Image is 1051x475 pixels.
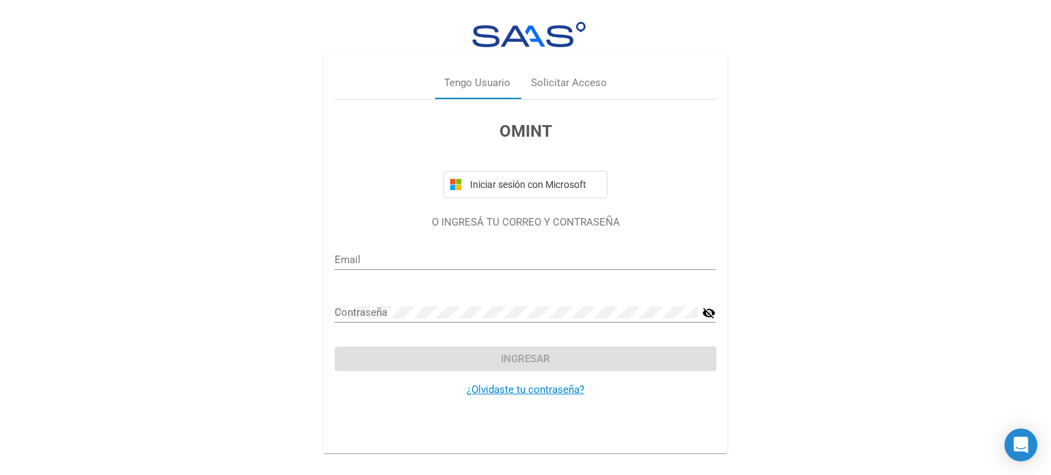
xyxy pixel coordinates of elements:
mat-icon: visibility_off [702,305,716,321]
h3: OMINT [335,119,716,144]
p: O INGRESÁ TU CORREO Y CONTRASEÑA [335,215,716,230]
div: Open Intercom Messenger [1004,429,1037,461]
a: ¿Olvidaste tu contraseña? [467,383,584,396]
span: Iniciar sesión con Microsoft [467,179,601,190]
span: Ingresar [501,353,550,365]
div: Tengo Usuario [444,75,510,91]
button: Iniciar sesión con Microsoft [443,171,608,198]
button: Ingresar [335,347,716,371]
div: Solicitar Acceso [531,75,607,91]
